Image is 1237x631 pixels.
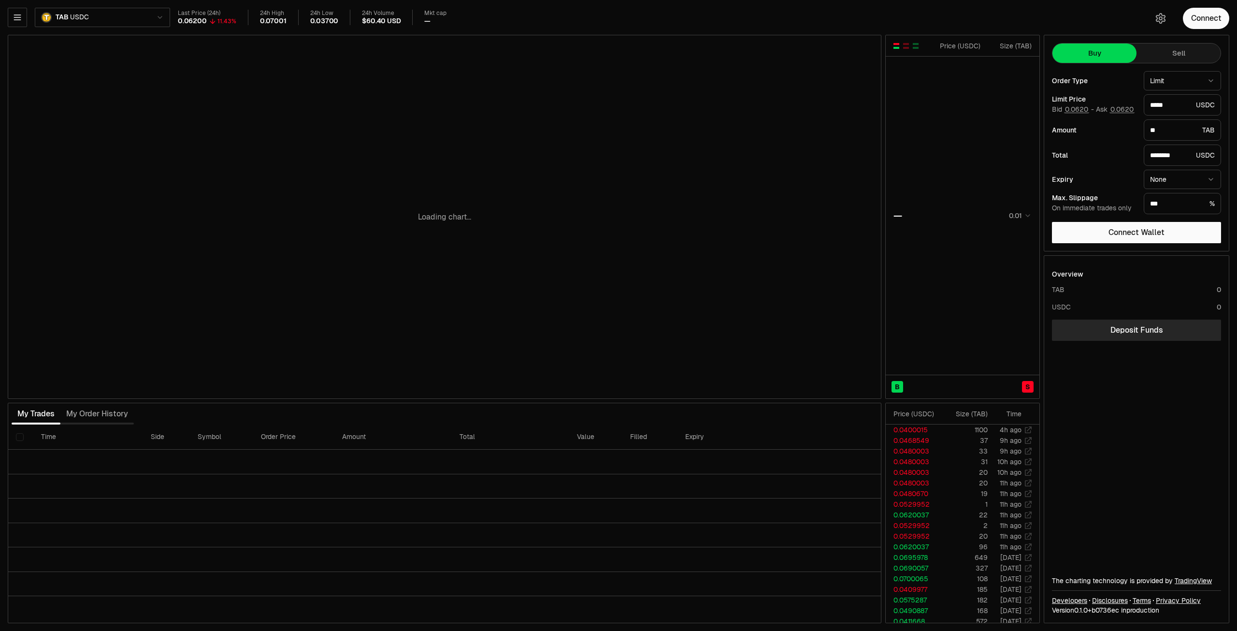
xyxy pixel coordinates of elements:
button: Show Buy and Sell Orders [892,42,900,50]
td: 0.0690057 [886,563,942,573]
a: Developers [1052,596,1087,605]
div: Amount [1052,127,1136,133]
div: Max. Slippage [1052,194,1136,201]
button: None [1144,170,1221,189]
div: TAB [1052,285,1064,294]
th: Filled [622,425,677,450]
button: Show Sell Orders Only [902,42,910,50]
div: 0.03700 [310,17,339,26]
button: Select all [16,433,24,441]
td: 185 [942,584,988,595]
a: Terms [1133,596,1151,605]
button: Connect [1183,8,1229,29]
th: Expiry [677,425,783,450]
time: 11h ago [1000,521,1021,530]
td: 0.0529952 [886,499,942,510]
time: 9h ago [1000,436,1021,445]
td: 0.0480003 [886,456,942,467]
th: Total [452,425,569,450]
td: 0.0480003 [886,478,942,488]
td: 0.0480670 [886,488,942,499]
td: 20 [942,531,988,542]
button: Sell [1136,44,1221,63]
td: 19 [942,488,988,499]
div: Size ( TAB ) [949,409,988,419]
div: Version 0.1.0 + in production [1052,605,1221,615]
td: 0.0575287 [886,595,942,605]
div: Time [996,409,1021,419]
td: 0.0480003 [886,467,942,478]
th: Amount [334,425,452,450]
td: 327 [942,563,988,573]
td: 31 [942,456,988,467]
time: 11h ago [1000,532,1021,541]
div: 0 [1217,285,1221,294]
td: 96 [942,542,988,552]
td: 649 [942,552,988,563]
span: USDC [70,13,88,22]
a: Deposit Funds [1052,320,1221,341]
div: Price ( USDC ) [893,409,941,419]
time: [DATE] [1000,564,1021,572]
div: 24h Volume [362,10,401,17]
div: $60.40 USD [362,17,401,26]
div: USDC [1144,94,1221,116]
span: b0736ecdf04740874dce99dfb90a19d87761c153 [1092,606,1119,615]
td: 0.0695978 [886,552,942,563]
time: 11h ago [1000,543,1021,551]
time: 4h ago [1000,426,1021,434]
time: [DATE] [1000,606,1021,615]
th: Side [143,425,190,450]
time: 10h ago [997,457,1021,466]
button: Limit [1144,71,1221,90]
td: 168 [942,605,988,616]
div: TAB [1144,119,1221,141]
div: Expiry [1052,176,1136,183]
div: Mkt cap [424,10,446,17]
span: Ask [1096,105,1135,114]
time: 11h ago [1000,500,1021,509]
button: 0.0620 [1109,105,1135,113]
td: 0.0620037 [886,542,942,552]
td: 572 [942,616,988,627]
td: 0.0529952 [886,520,942,531]
div: USDC [1052,302,1071,312]
td: 1 [942,499,988,510]
div: 0.07001 [260,17,287,26]
div: 0.06200 [178,17,207,26]
div: % [1144,193,1221,214]
time: 11h ago [1000,489,1021,498]
th: Order Price [253,425,334,450]
time: [DATE] [1000,574,1021,583]
a: Privacy Policy [1156,596,1201,605]
a: TradingView [1175,576,1212,585]
td: 0.0480003 [886,446,942,456]
div: Size ( TAB ) [989,41,1032,51]
time: [DATE] [1000,617,1021,626]
time: [DATE] [1000,596,1021,604]
div: Last Price (24h) [178,10,236,17]
td: 0.0468549 [886,435,942,446]
td: 0.0411668 [886,616,942,627]
a: Disclosures [1092,596,1128,605]
div: 11.43% [217,17,236,25]
img: TAB Logo [42,13,51,22]
th: Symbol [190,425,253,450]
p: Loading chart... [418,211,471,223]
div: 0 [1217,302,1221,312]
div: — [893,209,902,222]
div: USDC [1144,145,1221,166]
td: 0.0529952 [886,531,942,542]
th: Time [33,425,143,450]
span: Bid - [1052,105,1094,114]
td: 0.0620037 [886,510,942,520]
div: The charting technology is provided by [1052,576,1221,586]
td: 0.0700065 [886,573,942,584]
button: Show Buy Orders Only [912,42,920,50]
button: 0.0620 [1064,105,1089,113]
th: Value [569,425,622,450]
span: B [895,382,900,392]
td: 37 [942,435,988,446]
div: On immediate trades only [1052,204,1136,213]
td: 182 [942,595,988,605]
